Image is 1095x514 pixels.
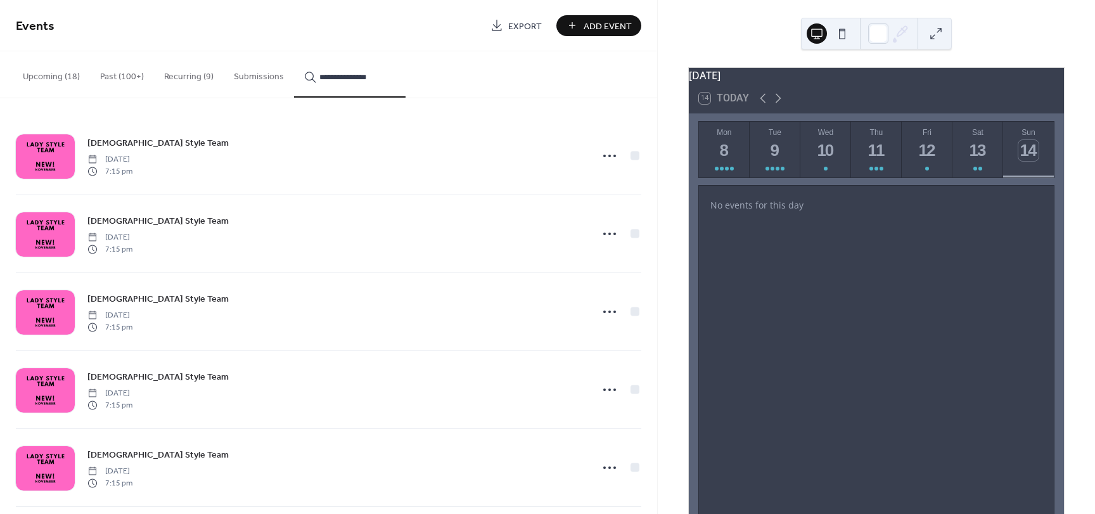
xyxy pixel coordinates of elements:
span: 7:15 pm [87,477,132,489]
div: Wed [804,128,847,137]
button: Upcoming (18) [13,51,90,96]
div: 12 [917,140,938,161]
div: 8 [714,140,735,161]
span: Events [16,14,54,39]
div: 14 [1018,140,1039,161]
span: [DEMOGRAPHIC_DATA] Style Team [87,293,229,306]
span: Export [508,20,542,33]
span: [DATE] [87,232,132,243]
div: No events for this day [700,190,1052,220]
div: 10 [816,140,836,161]
div: Tue [753,128,797,137]
a: [DEMOGRAPHIC_DATA] Style Team [87,214,229,228]
span: [DATE] [87,154,132,165]
div: Sun [1007,128,1050,137]
span: 7:15 pm [87,321,132,333]
div: Mon [703,128,746,137]
span: 7:15 pm [87,165,132,177]
button: Recurring (9) [154,51,224,96]
span: [DEMOGRAPHIC_DATA] Style Team [87,137,229,150]
a: Export [481,15,551,36]
span: [DATE] [87,310,132,321]
button: Submissions [224,51,294,96]
button: Mon8 [699,122,750,177]
span: Add Event [584,20,632,33]
span: [DEMOGRAPHIC_DATA] Style Team [87,449,229,462]
div: [DATE] [689,68,1064,83]
button: Sun14 [1003,122,1054,177]
span: 7:15 pm [87,399,132,411]
div: Sat [956,128,999,137]
a: [DEMOGRAPHIC_DATA] Style Team [87,369,229,384]
a: [DEMOGRAPHIC_DATA] Style Team [87,292,229,306]
div: 13 [968,140,989,161]
span: [DEMOGRAPHIC_DATA] Style Team [87,371,229,384]
button: Tue9 [750,122,800,177]
div: 11 [866,140,887,161]
button: Sat13 [952,122,1003,177]
button: Thu11 [851,122,902,177]
button: Add Event [556,15,641,36]
div: Thu [855,128,898,137]
button: Fri12 [902,122,952,177]
div: Fri [906,128,949,137]
span: [DATE] [87,388,132,399]
a: [DEMOGRAPHIC_DATA] Style Team [87,136,229,150]
button: Past (100+) [90,51,154,96]
button: Wed10 [800,122,851,177]
div: 9 [765,140,786,161]
span: [DATE] [87,466,132,477]
span: 7:15 pm [87,243,132,255]
a: [DEMOGRAPHIC_DATA] Style Team [87,447,229,462]
span: [DEMOGRAPHIC_DATA] Style Team [87,215,229,228]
